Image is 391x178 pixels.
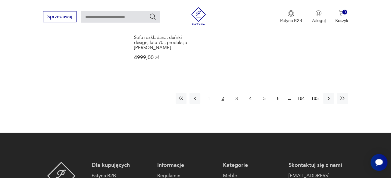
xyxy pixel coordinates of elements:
button: Patyna B2B [280,10,302,23]
p: 4999,00 zł [134,55,197,60]
button: Zaloguj [311,10,325,23]
button: 6 [273,93,283,104]
p: Koszyk [335,18,348,23]
button: 5 [259,93,270,104]
button: 0Koszyk [335,10,348,23]
p: Informacje [157,162,217,169]
button: 4 [245,93,256,104]
img: Ikonka użytkownika [315,10,321,16]
p: Dla kupujących [92,162,151,169]
a: Sprzedawaj [43,15,77,19]
button: 1 [203,93,214,104]
iframe: Smartsupp widget button [371,154,387,171]
a: Ikona medaluPatyna B2B [280,10,302,23]
img: Ikona medalu [288,10,294,17]
button: 104 [296,93,306,104]
button: Sprzedawaj [43,11,77,22]
img: Patyna - sklep z meblami i dekoracjami vintage [189,7,208,25]
p: Skontaktuj się z nami [288,162,348,169]
p: Kategorie [223,162,283,169]
button: 3 [231,93,242,104]
h3: Sofa rozkładana, duński design, lata 70., produkcja: [PERSON_NAME] [134,35,197,50]
p: Patyna B2B [280,18,302,23]
button: Szukaj [149,13,156,20]
button: 105 [309,93,320,104]
div: 0 [342,10,347,15]
p: Zaloguj [311,18,325,23]
img: Ikona koszyka [339,10,345,16]
button: 2 [217,93,228,104]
